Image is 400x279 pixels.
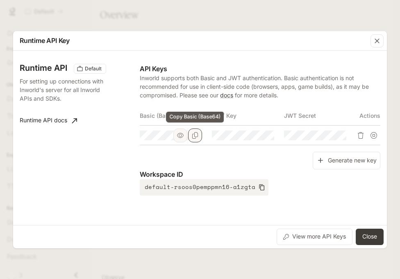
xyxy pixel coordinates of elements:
[354,129,367,142] button: Delete API key
[140,64,380,74] p: API Keys
[20,77,105,103] p: For setting up connections with Inworld's server for all Inworld APIs and SDKs.
[140,179,268,196] button: default-rsoos0pemppmn16-a1zgta
[212,106,284,126] th: JWT Key
[313,152,380,169] button: Generate new key
[140,106,212,126] th: Basic (Base64)
[140,169,380,179] p: Workspace ID
[220,92,233,99] a: docs
[20,36,70,45] p: Runtime API Key
[140,74,380,99] p: Inworld supports both Basic and JWT authentication. Basic authentication is not recommended for u...
[82,65,105,72] span: Default
[188,128,202,142] button: Copy Basic (Base64)
[74,64,106,74] div: These keys will apply to your current workspace only
[20,64,67,72] h3: Runtime API
[16,112,80,129] a: Runtime API docs
[284,106,356,126] th: JWT Secret
[166,112,224,123] div: Copy Basic (Base64)
[356,229,384,245] button: Close
[356,106,380,126] th: Actions
[367,129,380,142] button: Suspend API key
[277,229,352,245] button: View more API Keys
